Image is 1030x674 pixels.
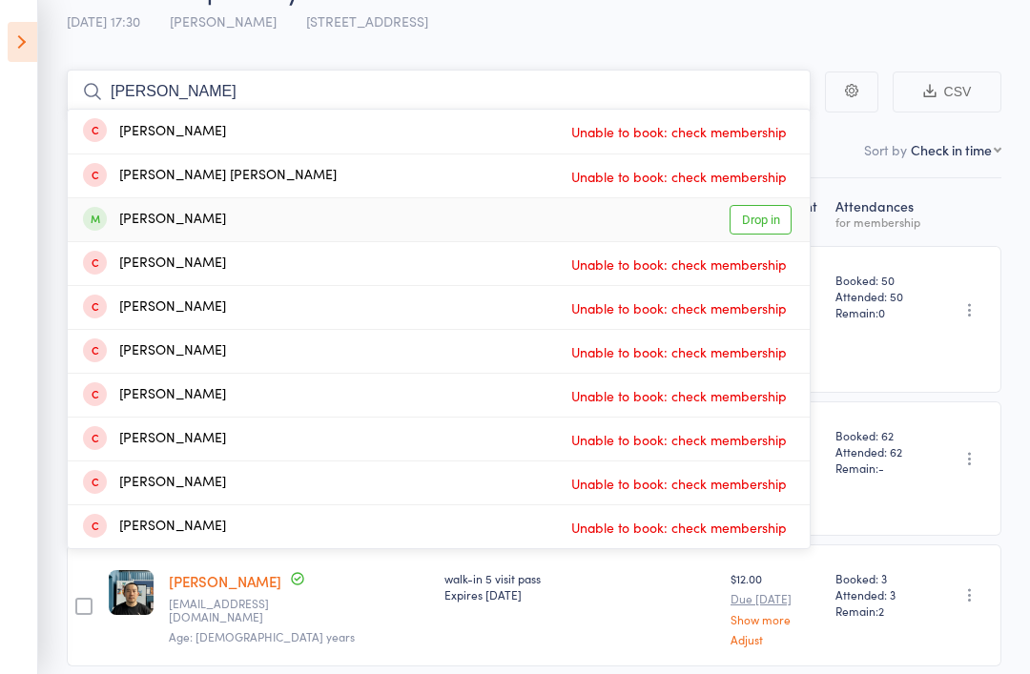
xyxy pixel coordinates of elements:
div: [PERSON_NAME] [83,384,226,406]
a: Adjust [731,633,820,645]
button: CSV [893,71,1001,112]
span: Unable to book: check membership [566,513,792,541]
span: [PERSON_NAME] [170,11,277,31]
div: [PERSON_NAME] [83,296,226,318]
span: [STREET_ADDRESS] [306,11,428,31]
div: $12.00 [731,570,820,645]
small: Pslye@yahoo.com [169,597,293,624]
span: Attended: 3 [835,586,923,603]
span: Attended: 62 [835,443,923,460]
a: Drop in [730,205,792,235]
img: image1744931473.png [109,570,154,615]
a: [PERSON_NAME] [169,571,281,591]
span: Attended: 50 [835,288,923,304]
div: for membership [835,215,923,228]
span: Booked: 3 [835,570,923,586]
label: Sort by [864,140,907,159]
span: Remain: [835,460,923,476]
span: Unable to book: check membership [566,162,792,191]
div: [PERSON_NAME] [83,472,226,494]
span: [DATE] 17:30 [67,11,140,31]
div: walk-in 5 visit pass [444,570,715,603]
span: Unable to book: check membership [566,337,792,366]
div: Check in time [911,140,992,159]
span: Unable to book: check membership [566,381,792,410]
div: [PERSON_NAME] [83,253,226,275]
span: Booked: 62 [835,427,923,443]
small: Due [DATE] [731,592,820,605]
div: Atten­dances [828,187,931,237]
div: [PERSON_NAME] [83,340,226,362]
span: Age: [DEMOGRAPHIC_DATA] years [169,628,355,644]
div: [PERSON_NAME] [83,121,226,143]
span: 0 [878,304,885,320]
div: [PERSON_NAME] [83,209,226,231]
span: Unable to book: check membership [566,250,792,278]
span: Unable to book: check membership [566,294,792,322]
span: Unable to book: check membership [566,425,792,454]
span: 2 [878,603,884,619]
div: [PERSON_NAME] [83,516,226,538]
span: - [878,460,884,476]
span: Booked: 50 [835,272,923,288]
div: [PERSON_NAME] [PERSON_NAME] [83,165,337,187]
a: Show more [731,613,820,625]
span: Remain: [835,304,923,320]
input: Search by name [67,70,811,113]
div: [PERSON_NAME] [83,428,226,450]
span: Remain: [835,603,923,619]
div: Expires [DATE] [444,586,715,603]
span: Unable to book: check membership [566,117,792,146]
span: Unable to book: check membership [566,469,792,498]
